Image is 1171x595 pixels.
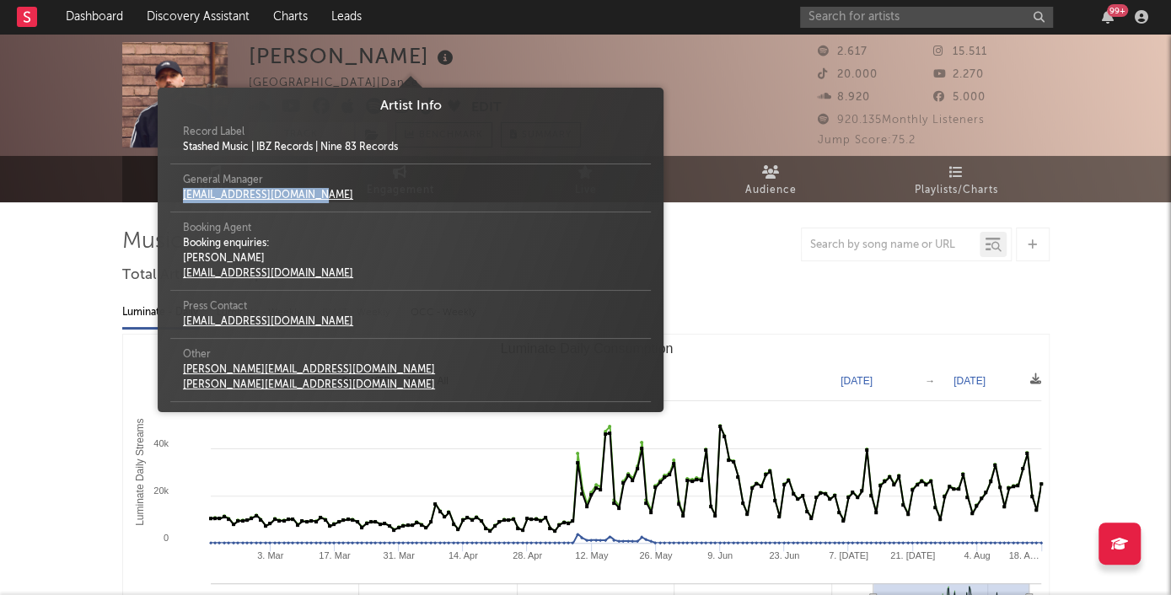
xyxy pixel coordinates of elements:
[841,375,873,387] text: [DATE]
[183,190,353,201] a: [EMAIL_ADDRESS][DOMAIN_NAME]
[964,550,990,560] text: 4. Aug
[818,92,870,103] span: 8.920
[183,173,263,188] span: General Manager
[183,269,353,279] a: [EMAIL_ADDRESS][DOMAIN_NAME]
[818,69,878,80] span: 20.000
[802,239,980,252] input: Search by song name or URL
[183,221,251,236] span: Booking Agent
[183,317,353,327] a: [EMAIL_ADDRESS][DOMAIN_NAME]
[122,156,308,202] a: Music
[933,92,986,103] span: 5.000
[383,550,415,560] text: 31. Mar
[183,236,436,251] div: Booking enquiries:
[183,299,247,314] span: Press Contact
[183,125,244,140] span: Record Label
[183,140,436,155] div: Stashed Music | IBZ Records | Nine 83 Records
[925,375,935,387] text: →
[818,135,916,146] span: Jump Score: 75.2
[953,375,986,387] text: [DATE]
[575,550,609,560] text: 12. May
[133,418,145,525] text: Luminate Daily Streams
[933,46,987,57] span: 15.511
[513,550,542,560] text: 28. Apr
[1008,550,1039,560] text: 18. A…
[319,550,351,560] text: 17. Mar
[1107,4,1128,17] div: 99 +
[183,347,211,362] span: Other
[153,485,169,496] text: 20k
[500,341,673,356] text: Luminate Daily Consumption
[800,7,1053,28] input: Search for artists
[915,180,998,201] span: Playlists/Charts
[183,380,435,390] a: [PERSON_NAME][EMAIL_ADDRESS][DOMAIN_NAME]
[1102,10,1114,24] button: 99+
[249,73,438,94] div: [GEOGRAPHIC_DATA] | Dance
[153,438,169,448] text: 40k
[890,550,935,560] text: 21. [DATE]
[679,156,864,202] a: Audience
[183,251,436,266] div: [PERSON_NAME]
[864,156,1050,202] a: Playlists/Charts
[448,550,477,560] text: 14. Apr
[745,180,797,201] span: Audience
[707,550,733,560] text: 9. Jun
[933,69,984,80] span: 2.270
[163,533,168,543] text: 0
[257,550,284,560] text: 3. Mar
[818,115,985,126] span: 920.135 Monthly Listeners
[769,550,799,560] text: 23. Jun
[122,298,200,327] div: Luminate - Daily
[828,550,868,560] text: 7. [DATE]
[170,96,651,116] div: Artist Info
[818,46,868,57] span: 2.617
[249,42,458,70] div: [PERSON_NAME]
[122,265,289,286] span: Total Artist Consumption
[183,365,435,375] a: [PERSON_NAME][EMAIL_ADDRESS][DOMAIN_NAME]
[639,550,673,560] text: 26. May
